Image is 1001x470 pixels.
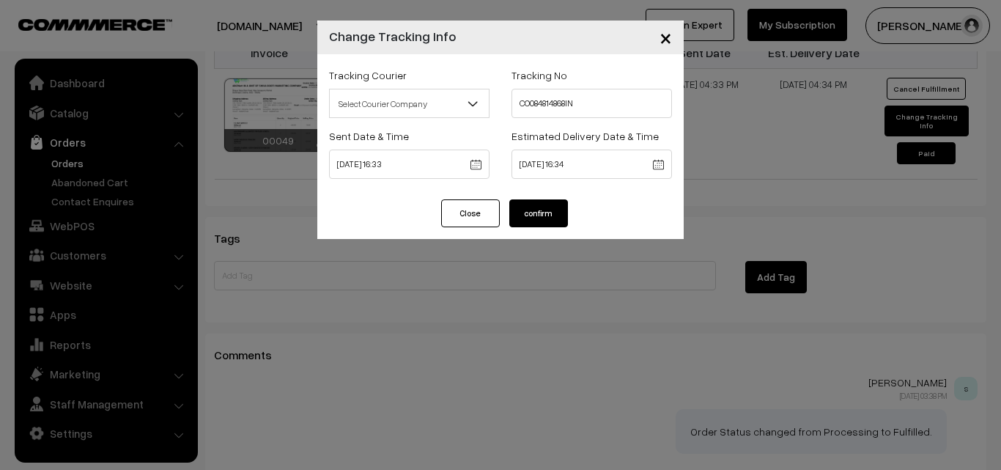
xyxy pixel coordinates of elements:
[329,128,409,144] label: Sent Date & Time
[660,23,672,51] span: ×
[329,89,490,118] span: Select Courier Company
[329,26,457,46] h4: Change Tracking Info
[329,67,407,83] label: Tracking Courier
[329,150,490,179] input: Sent Date & Time
[511,150,672,179] input: Estimated Delivery Date & Time
[648,15,684,60] button: Close
[330,91,489,117] span: Select Courier Company
[509,199,568,227] button: confirm
[511,89,672,118] input: Tracking No
[441,199,500,227] button: Close
[511,67,567,83] label: Tracking No
[511,128,659,144] label: Estimated Delivery Date & Time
